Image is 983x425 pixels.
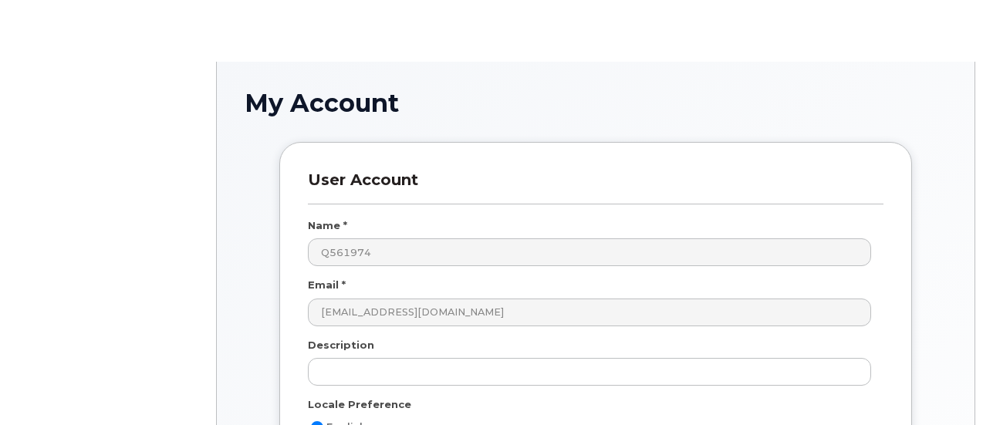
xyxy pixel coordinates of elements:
[308,338,374,352] label: Description
[308,170,883,204] h3: User Account
[308,397,411,412] label: Locale Preference
[308,218,347,233] label: Name *
[308,278,346,292] label: Email *
[245,89,947,116] h1: My Account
